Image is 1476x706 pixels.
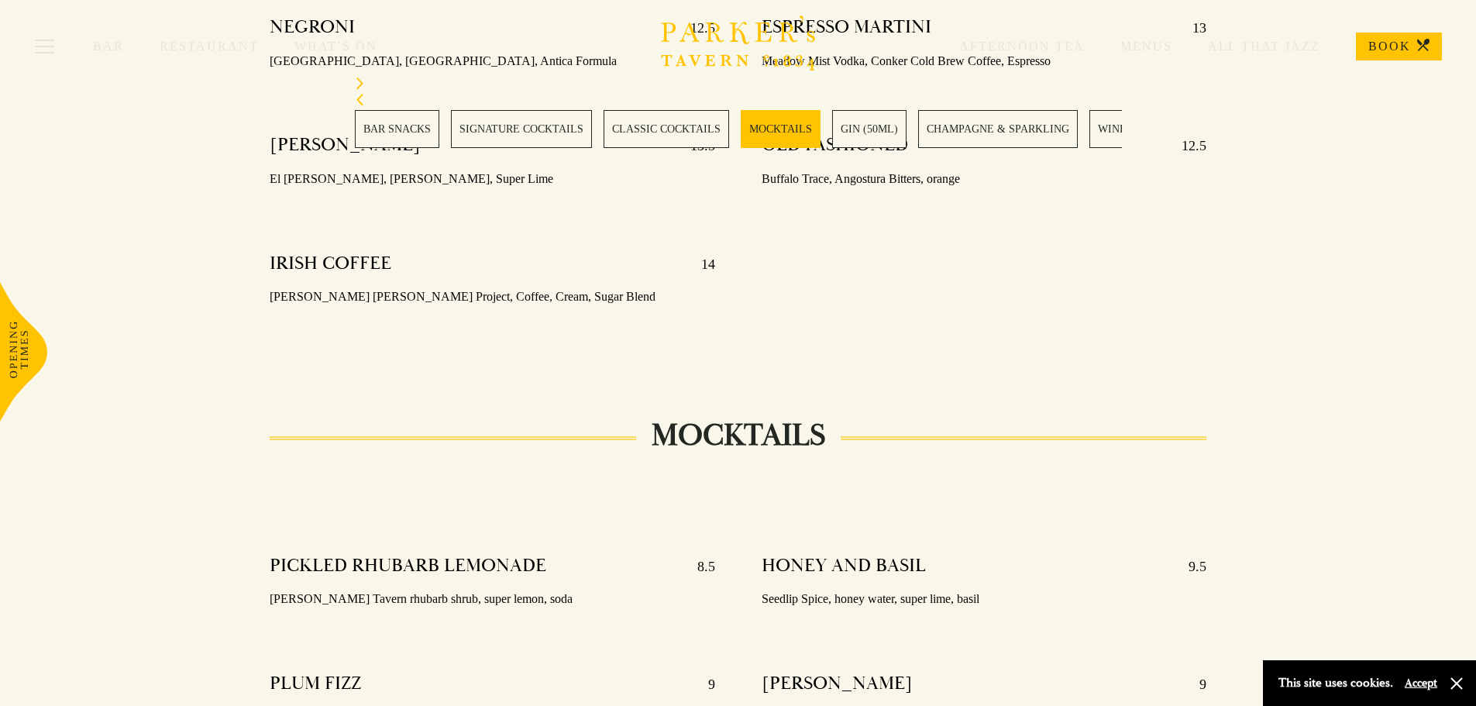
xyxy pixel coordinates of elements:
button: Close and accept [1449,676,1464,691]
a: 3 / 28 [604,110,729,148]
h4: PLUM FIZZ [270,672,361,697]
a: 4 / 28 [741,110,821,148]
h4: HONEY AND BASIL [762,554,926,579]
h4: PICKLED RHUBARB LEMONADE [270,554,546,579]
p: 9.5 [1173,554,1206,579]
a: 1 / 28 [355,110,439,148]
div: Previous slide [355,94,1122,110]
a: 5 / 28 [832,110,907,148]
button: Accept [1405,676,1437,691]
h4: [PERSON_NAME] [762,672,913,697]
a: 6 / 28 [918,110,1078,148]
p: [PERSON_NAME] [PERSON_NAME] Project, Coffee, Cream, Sugar Blend [270,286,715,308]
p: 9 [693,672,715,697]
p: 14 [686,252,715,277]
p: 8.5 [682,554,715,579]
p: 9 [1184,672,1206,697]
a: 7 / 28 [1089,110,1141,148]
p: Seedlip Spice, honey water, super lime, basil [762,588,1207,611]
a: 2 / 28 [451,110,592,148]
h2: MOCKTAILS [636,417,841,454]
p: [PERSON_NAME] Tavern rhubarb shrub, super lemon, soda [270,588,715,611]
p: This site uses cookies. [1278,672,1393,694]
h4: IRISH COFFEE [270,252,391,277]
